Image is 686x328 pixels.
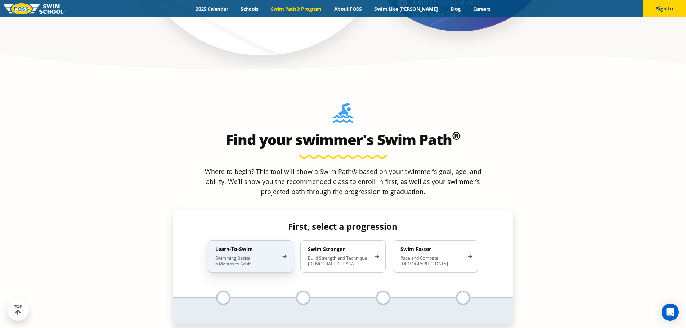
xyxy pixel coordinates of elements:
h4: Learn-To-Swim [215,246,278,252]
h2: Find your swimmer's Swim Path [173,131,513,148]
a: About FOSS [328,5,368,12]
a: 2025 Calendar [189,5,234,12]
p: Race and Compete [DEMOGRAPHIC_DATA] [400,255,463,267]
img: FOSS Swim School Logo [4,3,65,14]
strong: Local Swim Team [412,10,462,18]
h4: Swim Faster [400,246,463,252]
div: Open Intercom Messenger [662,304,679,321]
div: TOP [14,305,22,316]
a: Schools [234,5,265,12]
a: Blog [444,5,467,12]
sup: ® [452,128,461,143]
p: Swimming Basics 6 Months to Adult [215,255,278,267]
h4: First, select a progression [202,221,484,232]
p: Where to begin? This tool will show a Swim Path® based on your swimmer’s goal, age, and ability. ... [202,166,484,197]
h4: Swim Stronger [308,246,371,252]
a: Swim Like [PERSON_NAME] [368,5,444,12]
a: Careers [467,5,497,12]
img: Foss-Location-Swimming-Pool-Person.svg [333,103,353,127]
a: Swim Path® Program [265,5,328,12]
p: Build Strength and Technique [DEMOGRAPHIC_DATA] [308,255,371,267]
